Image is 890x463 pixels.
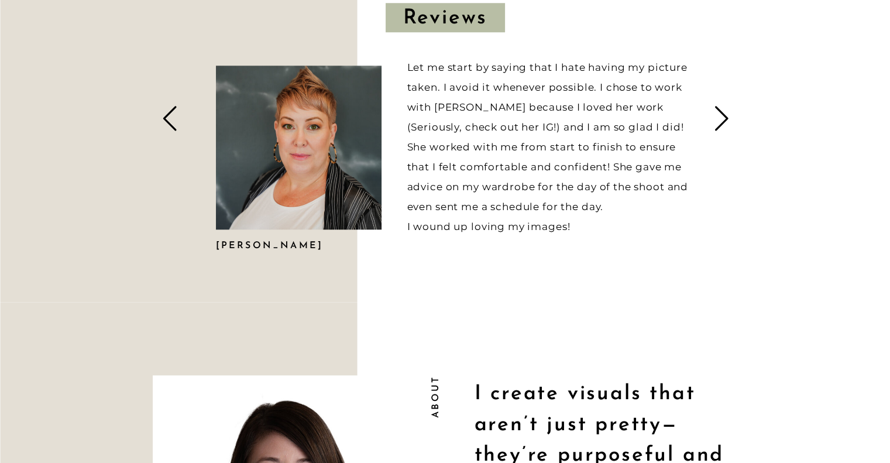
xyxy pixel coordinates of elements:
a: About [427,376,440,462]
h3: Reviews [403,4,487,31]
p: I create visuals that aren’t just pretty—they’re purposeful and profitable.” [475,379,738,443]
h3: [PERSON_NAME] [216,238,363,249]
p: Let me start by saying that I hate having my picture taken. I avoid it whenever possible. I chose... [407,57,694,240]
